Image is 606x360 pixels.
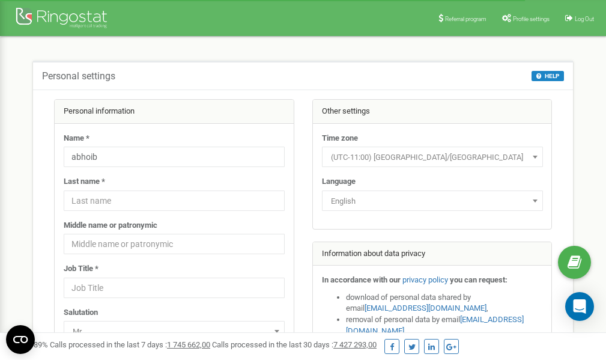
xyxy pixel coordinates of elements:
[346,292,543,314] li: download of personal data shared by email ,
[6,325,35,354] button: Open CMP widget
[64,176,105,188] label: Last name *
[64,321,285,341] span: Mr.
[64,220,157,231] label: Middle name or patronymic
[322,176,356,188] label: Language
[322,191,543,211] span: English
[167,340,210,349] u: 1 745 662,00
[68,323,280,340] span: Mr.
[64,307,98,319] label: Salutation
[55,100,294,124] div: Personal information
[64,234,285,254] input: Middle name or patronymic
[532,71,564,81] button: HELP
[64,147,285,167] input: Name
[212,340,377,349] span: Calls processed in the last 30 days :
[445,16,486,22] span: Referral program
[64,278,285,298] input: Job Title
[42,71,115,82] h5: Personal settings
[313,100,552,124] div: Other settings
[322,147,543,167] span: (UTC-11:00) Pacific/Midway
[322,275,401,284] strong: In accordance with our
[365,304,486,313] a: [EMAIL_ADDRESS][DOMAIN_NAME]
[575,16,594,22] span: Log Out
[50,340,210,349] span: Calls processed in the last 7 days :
[450,275,508,284] strong: you can request:
[402,275,448,284] a: privacy policy
[322,133,358,144] label: Time zone
[64,263,98,275] label: Job Title *
[64,191,285,211] input: Last name
[346,314,543,337] li: removal of personal data by email ,
[326,193,539,210] span: English
[513,16,550,22] span: Profile settings
[64,133,89,144] label: Name *
[565,292,594,321] div: Open Intercom Messenger
[326,149,539,166] span: (UTC-11:00) Pacific/Midway
[333,340,377,349] u: 7 427 293,00
[313,242,552,266] div: Information about data privacy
